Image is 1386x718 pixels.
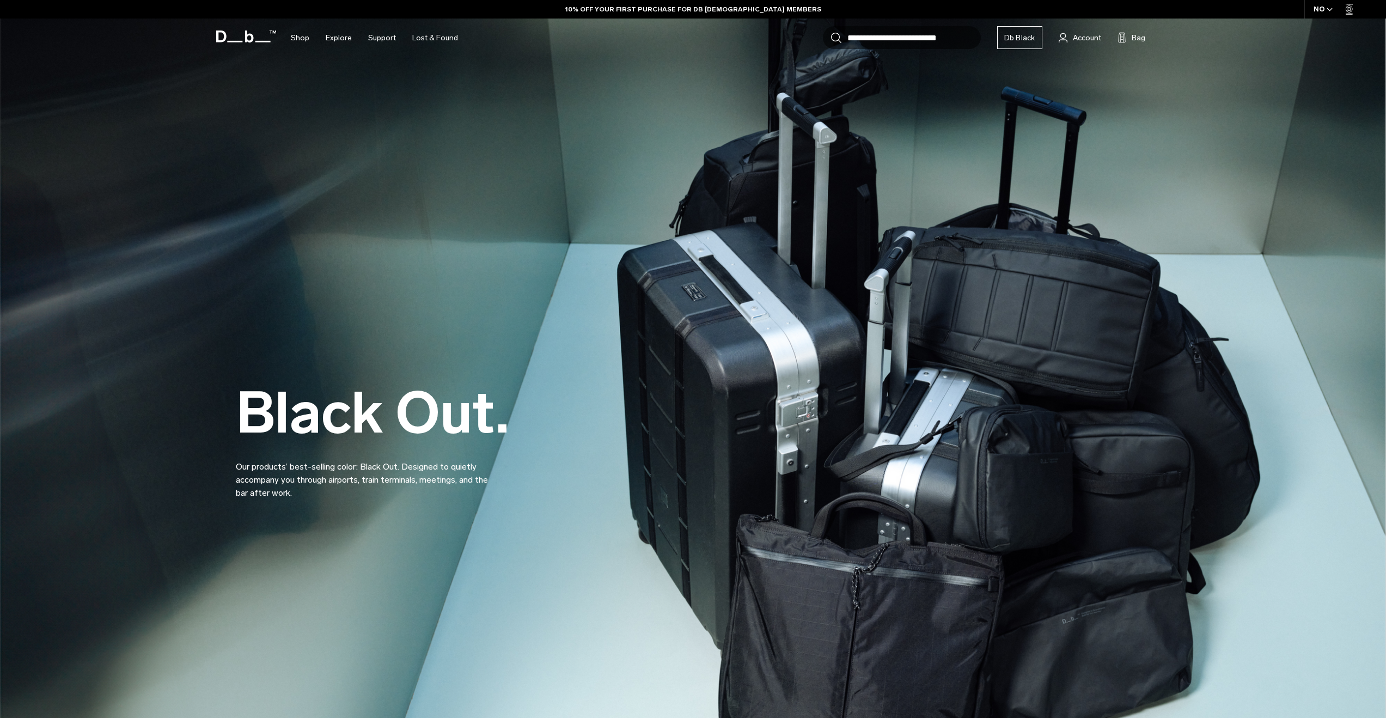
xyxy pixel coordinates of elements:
[997,26,1042,49] a: Db Black
[1118,31,1145,44] button: Bag
[1059,31,1101,44] a: Account
[236,385,509,442] h2: Black Out.
[236,447,497,500] p: Our products’ best-selling color: Black Out. Designed to quietly accompany you through airports, ...
[1132,32,1145,44] span: Bag
[412,19,458,57] a: Lost & Found
[1073,32,1101,44] span: Account
[565,4,821,14] a: 10% OFF YOUR FIRST PURCHASE FOR DB [DEMOGRAPHIC_DATA] MEMBERS
[291,19,309,57] a: Shop
[368,19,396,57] a: Support
[326,19,352,57] a: Explore
[283,19,466,57] nav: Main Navigation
